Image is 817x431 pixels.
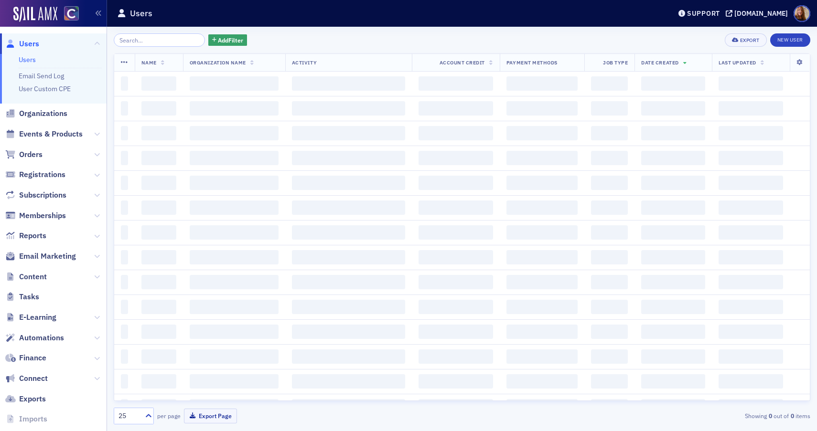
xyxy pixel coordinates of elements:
button: Export [725,33,766,47]
span: ‌ [591,325,628,339]
span: ‌ [292,275,405,289]
span: ‌ [292,101,405,116]
span: ‌ [719,126,783,140]
div: Support [687,9,720,18]
span: ‌ [190,101,279,116]
span: ‌ [506,325,578,339]
span: ‌ [121,325,128,339]
strong: 0 [767,411,774,420]
span: ‌ [719,325,783,339]
input: Search… [114,33,205,47]
span: ‌ [419,250,493,264]
span: Organization Name [190,59,246,66]
span: ‌ [292,349,405,364]
span: ‌ [190,399,279,413]
span: ‌ [641,250,705,264]
span: ‌ [641,374,705,389]
span: ‌ [419,399,493,413]
span: ‌ [141,176,176,190]
span: ‌ [141,325,176,339]
span: ‌ [419,325,493,339]
span: ‌ [292,300,405,314]
span: ‌ [591,200,628,215]
a: Orders [5,149,43,160]
span: ‌ [121,349,128,364]
span: ‌ [641,349,705,364]
span: ‌ [506,76,578,91]
a: Tasks [5,292,39,302]
span: ‌ [190,275,279,289]
div: [DOMAIN_NAME] [734,9,788,18]
span: ‌ [292,176,405,190]
span: ‌ [641,101,705,116]
span: ‌ [190,250,279,264]
span: ‌ [190,176,279,190]
span: Registrations [19,169,65,180]
span: Users [19,39,39,49]
span: ‌ [506,374,578,389]
span: ‌ [121,76,128,91]
span: ‌ [190,200,279,215]
span: ‌ [121,101,128,116]
div: 25 [118,411,140,421]
span: ‌ [719,399,783,413]
span: Date Created [641,59,678,66]
span: Finance [19,353,46,363]
a: View Homepage [57,6,79,22]
span: ‌ [641,275,705,289]
span: ‌ [190,349,279,364]
span: ‌ [641,176,705,190]
a: Users [19,55,36,64]
span: ‌ [141,151,176,165]
button: Export Page [184,409,237,423]
span: ‌ [506,275,578,289]
label: per page [157,411,181,420]
span: Payment Methods [506,59,558,66]
span: ‌ [292,374,405,389]
span: ‌ [641,200,705,215]
a: Registrations [5,169,65,180]
button: [DOMAIN_NAME] [726,10,791,17]
span: Add Filter [218,36,243,44]
span: ‌ [591,275,628,289]
span: ‌ [141,300,176,314]
span: ‌ [506,151,578,165]
div: Showing out of items [585,411,810,420]
span: ‌ [506,349,578,364]
span: ‌ [419,126,493,140]
span: ‌ [419,300,493,314]
a: Events & Products [5,129,83,139]
span: ‌ [591,300,628,314]
span: Memberships [19,210,66,221]
span: ‌ [506,300,578,314]
span: ‌ [641,399,705,413]
span: ‌ [141,225,176,240]
span: ‌ [591,399,628,413]
a: Exports [5,394,46,404]
span: ‌ [121,374,128,389]
span: Subscriptions [19,190,66,200]
span: ‌ [719,225,783,240]
span: Profile [794,5,810,22]
a: Email Marketing [5,251,76,262]
span: ‌ [141,250,176,264]
strong: 0 [789,411,795,420]
span: ‌ [591,76,628,91]
button: AddFilter [208,34,247,46]
span: ‌ [292,76,405,91]
span: ‌ [719,374,783,389]
span: ‌ [141,374,176,389]
span: ‌ [419,374,493,389]
span: ‌ [419,101,493,116]
span: ‌ [641,76,705,91]
span: ‌ [591,151,628,165]
img: SailAMX [13,7,57,22]
span: ‌ [141,76,176,91]
a: New User [770,33,810,47]
span: ‌ [190,126,279,140]
span: Tasks [19,292,39,302]
span: ‌ [719,101,783,116]
span: ‌ [121,126,128,140]
span: ‌ [591,176,628,190]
